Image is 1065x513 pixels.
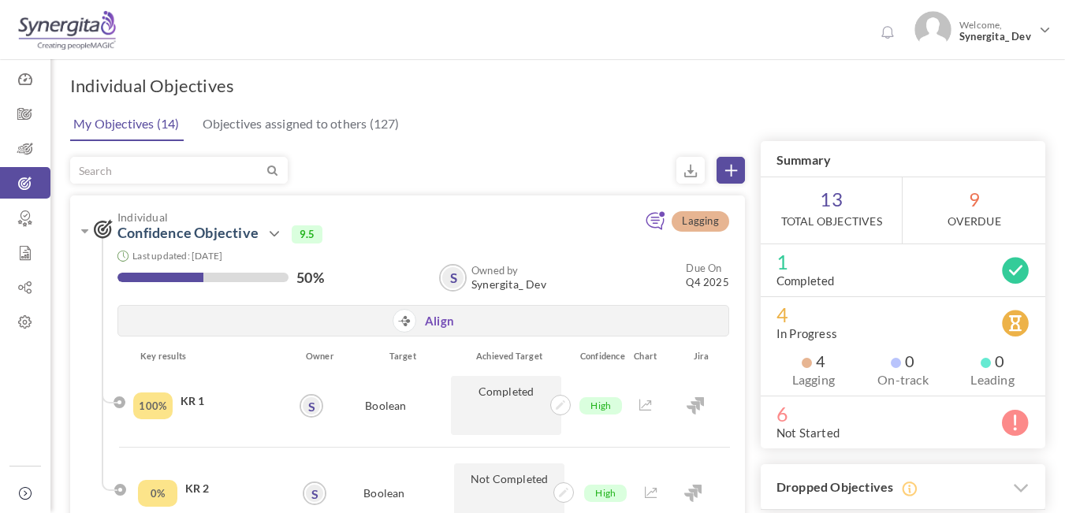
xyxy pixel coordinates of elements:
label: In Progress [776,325,837,341]
a: S [441,266,465,290]
span: 9 [903,177,1045,243]
input: Search [71,158,264,183]
h4: KR 1 [181,393,284,409]
img: Jira Integration [684,485,702,502]
div: Target [337,348,452,364]
span: 1 [776,254,1030,270]
a: Update achivements [550,396,571,411]
small: Last updated: [DATE] [132,250,222,262]
p: Completed [451,376,562,435]
a: Update achivements [549,484,569,498]
span: 0 [891,353,914,369]
label: Total Objectives [781,214,882,229]
div: Chart [626,348,672,364]
a: Add continuous feedback [645,218,665,232]
span: High [584,485,627,502]
span: Welcome, [951,11,1037,50]
span: Individual [117,211,595,223]
span: 6 [776,406,1030,422]
span: 4 [802,353,825,369]
label: Leading [955,372,1030,388]
small: Q4 2025 [686,261,728,289]
span: Lagging [672,211,728,232]
span: 4 [776,307,1030,322]
a: Create Objective [717,157,745,184]
img: Jira Integration [687,397,704,414]
label: Completed [776,273,835,288]
a: Objectives assigned to others (127) [199,108,404,139]
h3: Summary [761,141,1045,177]
span: 13 [761,177,903,243]
div: Confidence [568,348,626,364]
div: Boolean [326,376,446,435]
a: My Objectives (14) [69,108,184,141]
a: S [304,483,325,504]
h1: Individual Objectives [70,75,234,97]
div: Achieved Target [452,348,568,364]
a: Notifications [875,20,900,46]
a: S [301,396,322,416]
img: Logo [18,10,116,50]
label: Not Started [776,425,840,441]
a: Align [425,314,454,330]
div: Completed Percentage [138,480,177,507]
span: Synergita_ Dev [959,31,1033,43]
label: Lagging [776,372,851,388]
span: 0 [981,353,1004,369]
label: OverDue [948,214,1001,229]
label: 50% [296,270,324,285]
span: 9.5 [292,225,323,243]
b: Owned by [471,264,519,277]
div: Completed Percentage [133,392,173,419]
a: Confidence Objective [117,224,259,241]
div: Key results [128,348,296,364]
span: High [579,397,622,414]
h3: Dropped Objectives [761,464,1045,511]
label: On-track [866,372,940,388]
div: Owner [296,348,337,364]
small: Export [676,157,705,184]
span: Synergita_ Dev [471,278,546,291]
div: Jira [672,348,730,364]
h4: KR 2 [185,481,282,496]
a: Photo Welcome,Synergita_ Dev [908,5,1057,51]
img: Photo [914,11,951,48]
small: Due On [686,262,721,274]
